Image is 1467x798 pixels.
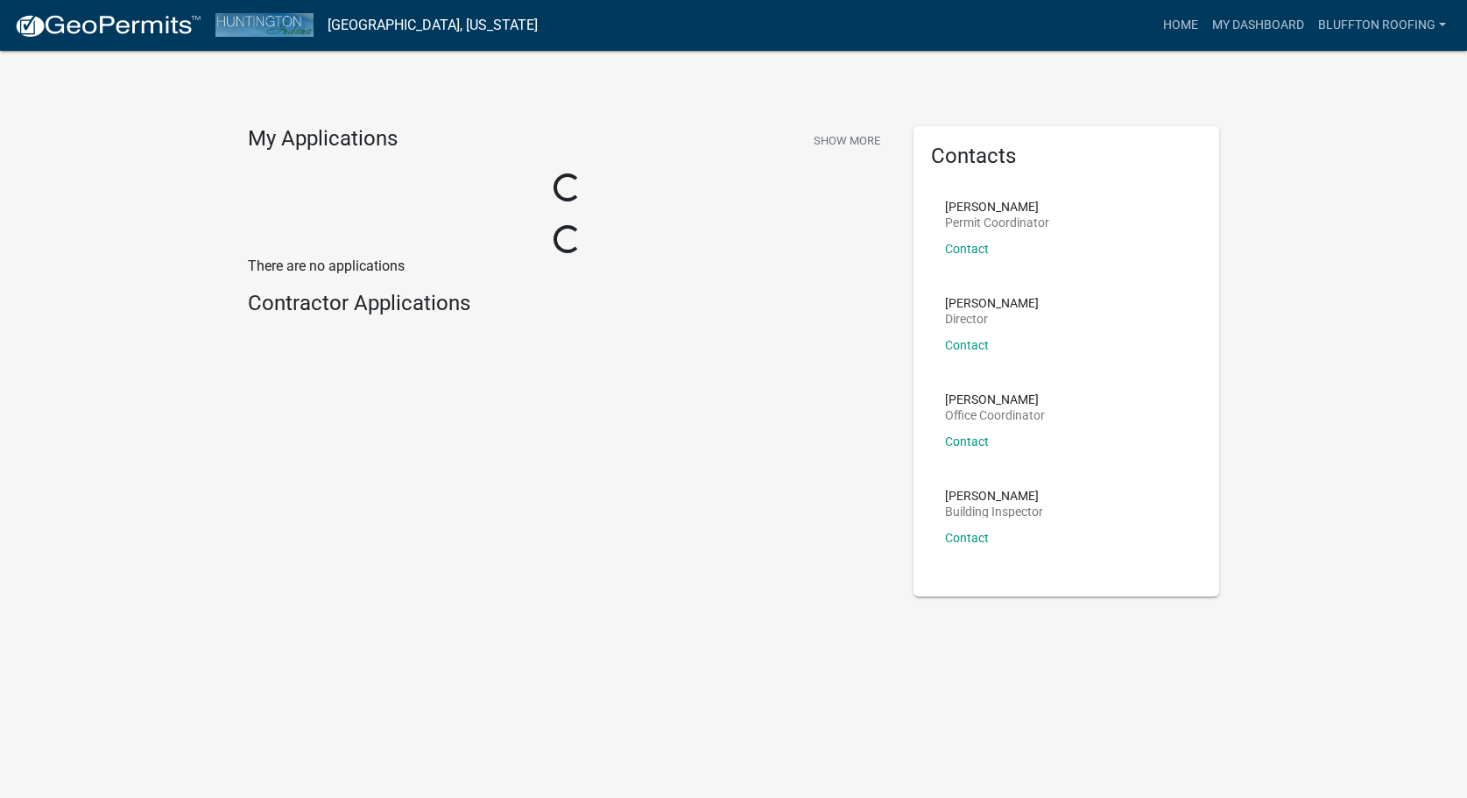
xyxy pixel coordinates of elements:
[1156,9,1205,42] a: Home
[945,393,1045,406] p: [PERSON_NAME]
[945,531,989,545] a: Contact
[1311,9,1453,42] a: Bluffton Roofing
[945,313,1039,325] p: Director
[945,338,989,352] a: Contact
[328,11,538,40] a: [GEOGRAPHIC_DATA], [US_STATE]
[945,505,1043,518] p: Building Inspector
[931,144,1203,169] h5: Contacts
[945,434,989,448] a: Contact
[215,13,314,37] img: Huntington County, Indiana
[945,201,1049,213] p: [PERSON_NAME]
[945,490,1043,502] p: [PERSON_NAME]
[945,216,1049,229] p: Permit Coordinator
[945,409,1045,421] p: Office Coordinator
[248,126,398,152] h4: My Applications
[945,242,989,256] a: Contact
[945,297,1039,309] p: [PERSON_NAME]
[248,291,887,323] wm-workflow-list-section: Contractor Applications
[1205,9,1311,42] a: My Dashboard
[807,126,887,155] button: Show More
[248,256,887,277] p: There are no applications
[248,291,887,316] h4: Contractor Applications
